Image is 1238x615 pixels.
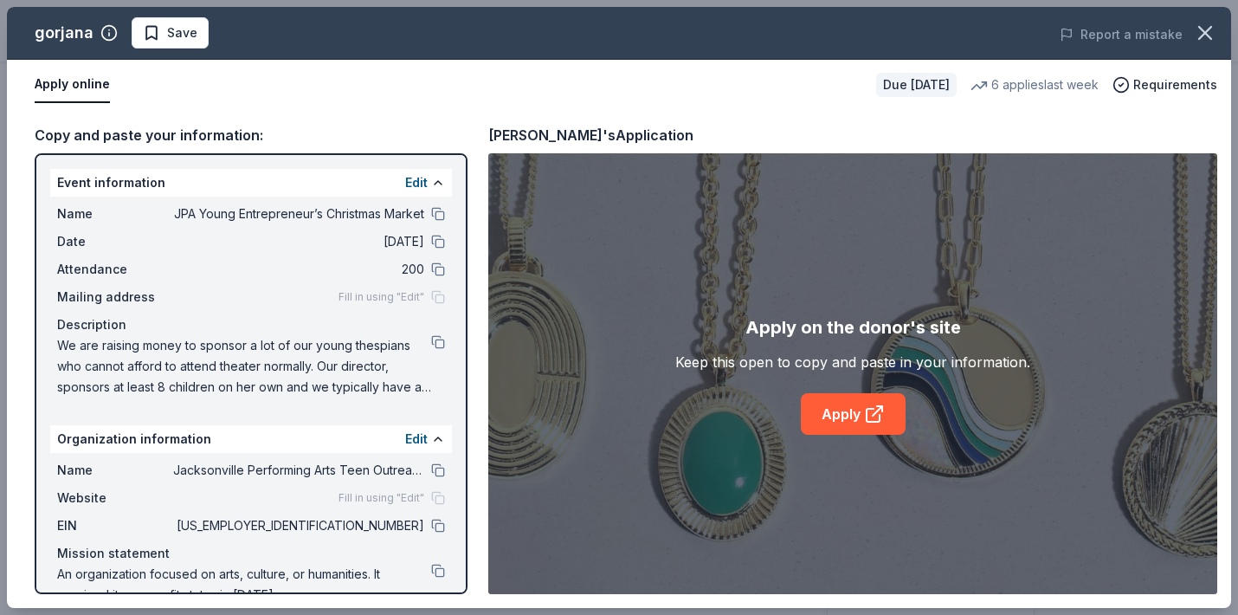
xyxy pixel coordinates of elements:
div: 6 applies last week [970,74,1099,95]
span: Name [57,204,173,224]
div: Mission statement [57,543,445,564]
span: Jacksonville Performing Arts Teen Outreach [173,460,424,481]
div: Event information [50,169,452,197]
div: Keep this open to copy and paste in your information. [675,352,1030,372]
button: Edit [405,172,428,193]
span: [DATE] [173,231,424,252]
button: Requirements [1112,74,1217,95]
span: Website [57,488,173,508]
button: Apply online [35,67,110,103]
span: Name [57,460,173,481]
span: EIN [57,515,173,536]
div: Apply on the donor's site [745,314,961,341]
span: 200 [173,259,424,280]
span: Mailing address [57,287,173,307]
span: JPA Young Entrepreneur’s Christmas Market [173,204,424,224]
span: Requirements [1133,74,1217,95]
div: Description [57,314,445,335]
div: gorjana [35,19,93,47]
span: An organization focused on arts, culture, or humanities. It received its nonprofit status in [DATE]. [57,564,431,605]
div: Due [DATE] [876,73,957,97]
span: Date [57,231,173,252]
div: [PERSON_NAME]'s Application [488,124,693,146]
span: Attendance [57,259,173,280]
button: Save [132,17,209,49]
div: Copy and paste your information: [35,124,467,146]
button: Report a mistake [1060,24,1183,45]
span: Fill in using "Edit" [339,491,424,505]
span: Save [167,23,197,43]
span: We are raising money to sponsor a lot of our young thespians who cannot afford to attend theater ... [57,335,431,398]
div: Organization information [50,425,452,453]
span: [US_EMPLOYER_IDENTIFICATION_NUMBER] [173,515,424,536]
a: Apply [801,393,906,435]
span: Fill in using "Edit" [339,290,424,304]
button: Edit [405,429,428,450]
